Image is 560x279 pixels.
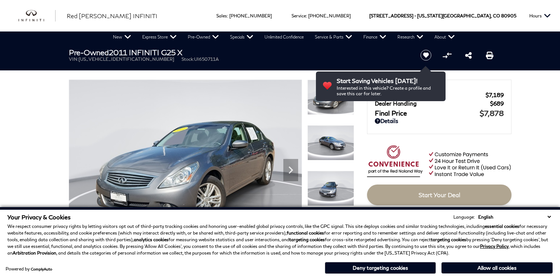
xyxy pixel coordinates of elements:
span: : [227,13,228,19]
span: [US_VEHICLE_IDENTIFICATION_NUMBER] [79,56,174,62]
a: Dealer Handling $689 [375,100,504,107]
a: Red [PERSON_NAME] INFINITI [67,11,157,20]
a: Details [375,117,504,124]
strong: targeting cookies [431,237,466,242]
a: New [107,31,137,43]
a: Specials [224,31,259,43]
div: Language: [453,215,475,219]
a: infiniti [19,10,56,22]
span: : [306,13,307,19]
div: Powered by [6,267,52,271]
span: VIN: [69,56,79,62]
button: Allow all cookies [441,262,553,273]
img: Used 2011 Graphite Shadow INFINITI X image 3 [307,171,354,206]
a: Express Store [137,31,182,43]
strong: essential cookies [485,223,519,229]
a: Unlimited Confidence [259,31,309,43]
a: Start Your Deal [367,185,511,205]
a: Red [PERSON_NAME] $7,189 [375,92,504,98]
span: Start Your Deal [419,191,460,198]
img: INFINITI [19,10,56,22]
span: Service [291,13,306,19]
span: Final Price [375,109,480,117]
img: Used 2011 Graphite Shadow INFINITI X image 1 [69,80,302,255]
span: Your Privacy & Cookies [7,213,71,220]
span: Sales [216,13,227,19]
a: Print this Pre-Owned 2011 INFINITI G25 X [486,51,493,60]
strong: targeting cookies [289,237,325,242]
a: Final Price $7,878 [375,109,504,117]
span: Stock: [181,56,194,62]
select: Language Select [476,213,553,220]
div: Next [283,159,298,181]
img: Used 2011 Graphite Shadow INFINITI X image 1 [307,80,354,115]
nav: Main Navigation [107,31,460,43]
p: We respect consumer privacy rights by letting visitors opt out of third-party tracking cookies an... [7,223,553,256]
a: Service & Parts [309,31,358,43]
img: Used 2011 Graphite Shadow INFINITI X image 2 [307,125,354,160]
strong: analytics cookies [134,237,169,242]
span: UI650711A [194,56,219,62]
a: [PHONE_NUMBER] [229,13,272,19]
strong: Arbitration Provision [13,250,56,256]
a: About [429,31,460,43]
a: Pre-Owned [182,31,224,43]
span: $7,878 [480,109,504,117]
a: Privacy Policy [480,243,509,249]
a: Share this Pre-Owned 2011 INFINITI G25 X [465,51,472,60]
a: Finance [358,31,392,43]
h1: 2011 INFINITI G25 X [69,48,408,56]
a: [PHONE_NUMBER] [308,13,351,19]
span: Red [PERSON_NAME] INFINITI [67,12,157,19]
a: Research [392,31,429,43]
span: Dealer Handling [375,100,490,107]
span: $7,189 [486,92,504,98]
a: ComplyAuto [31,267,52,271]
button: Compare vehicle [441,50,453,61]
span: $689 [490,100,504,107]
span: Red [PERSON_NAME] [375,92,486,98]
button: Deny targeting cookies [325,262,436,274]
button: Save vehicle [418,49,434,61]
a: [STREET_ADDRESS] • [US_STATE][GEOGRAPHIC_DATA], CO 80905 [369,13,516,19]
strong: functional cookies [287,230,324,236]
strong: Pre-Owned [69,48,109,57]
